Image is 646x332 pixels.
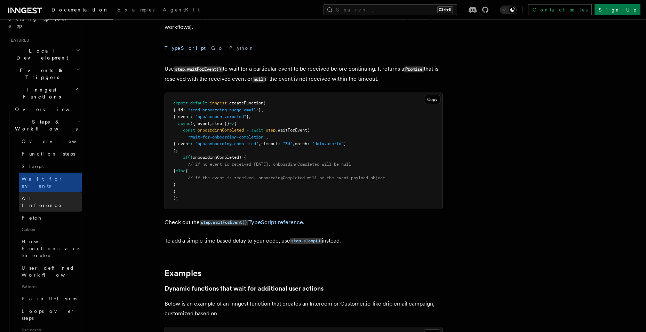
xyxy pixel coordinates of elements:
[173,196,178,200] span: );
[183,128,195,133] span: const
[210,121,212,126] span: ,
[19,148,82,160] a: Function steps
[165,284,324,293] a: Dynamic functions that wait for additional user actions
[173,168,176,173] span: }
[47,2,113,19] a: Documentation
[249,114,251,119] span: ,
[6,67,76,81] span: Events & Triggers
[195,114,246,119] span: "app/account.created"
[246,128,249,133] span: =
[437,6,453,13] kbd: Ctrl+K
[163,7,200,13] span: AgentKit
[22,308,75,321] span: Loops over steps
[283,141,293,146] span: "3d"
[22,176,63,189] span: Wait for events
[174,66,223,72] code: step.waitForEvent()
[19,224,82,235] span: Guides
[200,220,248,226] code: step.waitForEvent()
[290,237,322,244] a: step.sleep()
[51,7,109,13] span: Documentation
[165,13,443,32] p: This is a useful pattern to react to specific user actions (for example, implement "Human in the ...
[188,175,385,180] span: // if the event is received, onboardingCompleted will be the event payload object
[6,64,82,84] button: Events & Triggers
[19,212,82,224] a: Fetch
[22,196,62,208] span: AI Inference
[113,2,159,19] a: Examples
[212,121,229,126] span: step })
[190,114,193,119] span: :
[22,296,77,301] span: Parallel steps
[173,182,176,187] span: }
[22,151,75,157] span: Function steps
[22,239,80,258] span: How Functions are executed
[176,168,185,173] span: else
[6,86,75,100] span: Inngest Functions
[19,235,82,262] a: How Functions are executed
[404,66,424,72] code: Promise
[19,160,82,173] a: Sleeps
[344,141,346,146] span: }
[198,128,244,133] span: onboardingCompleted
[307,141,310,146] span: :
[165,64,443,84] p: Use to wait for a particular event to be received before continuing. It returns a that is resolve...
[190,121,210,126] span: ({ event
[324,4,457,15] button: Search...Ctrl+K
[312,141,344,146] span: "data.userId"
[12,103,82,116] a: Overview
[19,292,82,305] a: Parallel steps
[185,168,188,173] span: {
[266,135,268,140] span: ,
[190,141,193,146] span: :
[251,128,263,133] span: await
[12,116,82,135] button: Steps & Workflows
[6,13,82,32] a: Setting up your app
[229,40,255,56] button: Python
[19,281,82,292] span: Patterns
[258,108,261,112] span: }
[165,40,206,56] button: TypeScript
[278,141,280,146] span: :
[173,108,183,112] span: { id
[22,265,84,278] span: User-defined Workflows
[173,148,178,153] span: );
[258,141,261,146] span: ,
[6,84,82,103] button: Inngest Functions
[19,173,82,192] a: Wait for events
[165,236,443,246] p: To add a simple time based delay to your code, use instead.
[210,101,227,105] span: inngest
[19,192,82,212] a: AI Inference
[211,40,224,56] button: Go
[261,108,263,112] span: ,
[253,77,265,82] code: null
[528,4,592,15] a: Contact sales
[173,114,190,119] span: { event
[188,155,190,160] span: (
[261,141,278,146] span: timeout
[229,121,234,126] span: =>
[6,47,76,61] span: Local Development
[19,135,82,148] a: Overview
[295,141,307,146] span: match
[200,219,304,226] a: step.waitForEvent()TypeScript reference.
[246,114,249,119] span: }
[173,101,188,105] span: export
[22,139,93,144] span: Overview
[178,121,190,126] span: async
[293,141,295,146] span: ,
[159,2,204,19] a: AgentKit
[19,262,82,281] a: User-defined Workflows
[227,101,263,105] span: .createFunction
[276,128,307,133] span: .waitForEvent
[165,299,443,318] p: Below is an example of an Inngest function that creates an Intercom or Customer.io-like drip emai...
[183,155,188,160] span: if
[22,164,43,169] span: Sleeps
[165,268,201,278] a: Examples
[6,45,82,64] button: Local Development
[183,108,185,112] span: :
[190,155,193,160] span: !
[173,141,190,146] span: { event
[188,108,258,112] span: "send-onboarding-nudge-email"
[173,189,176,194] span: }
[195,141,258,146] span: "app/onboarding.completed"
[190,101,207,105] span: default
